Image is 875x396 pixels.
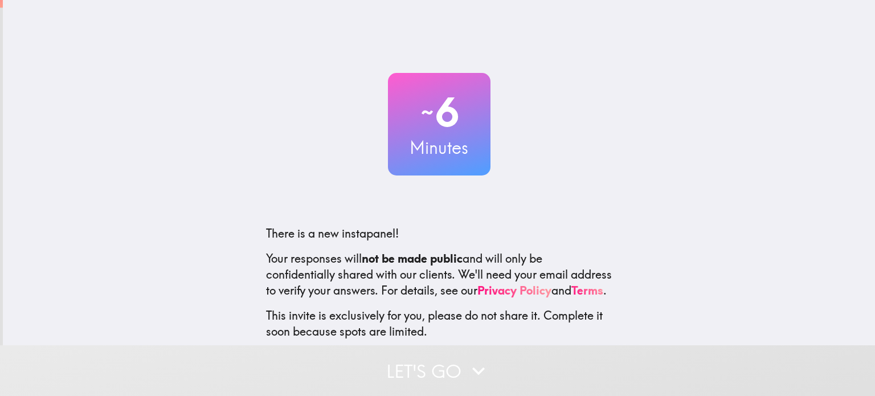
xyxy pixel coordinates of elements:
[419,95,435,129] span: ~
[266,308,612,340] p: This invite is exclusively for you, please do not share it. Complete it soon because spots are li...
[388,136,490,160] h3: Minutes
[477,283,551,297] a: Privacy Policy
[388,89,490,136] h2: 6
[266,251,612,299] p: Your responses will and will only be confidentially shared with our clients. We'll need your emai...
[362,251,463,266] b: not be made public
[266,226,399,240] span: There is a new instapanel!
[571,283,603,297] a: Terms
